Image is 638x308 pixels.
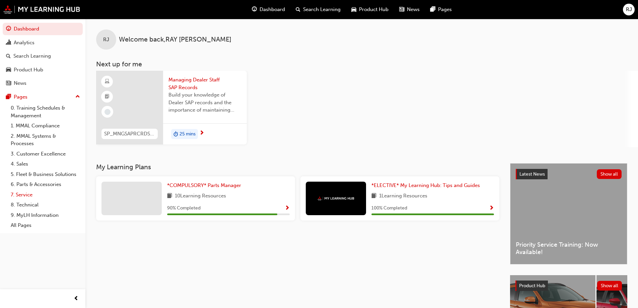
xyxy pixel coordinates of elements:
span: search-icon [6,53,11,59]
a: SP_MNGSAPRCRDS_M1Managing Dealer Staff SAP RecordsBuild your knowledge of Dealer SAP records and ... [96,71,247,144]
span: Product Hub [359,6,388,13]
a: 3. Customer Excellence [8,149,83,159]
span: news-icon [399,5,404,14]
span: car-icon [6,67,11,73]
a: *ELECTIVE* My Learning Hub: Tips and Guides [371,182,483,189]
a: pages-iconPages [425,3,457,16]
a: All Pages [8,220,83,231]
button: DashboardAnalyticsSearch LearningProduct HubNews [3,21,83,91]
span: Product Hub [519,283,545,289]
span: Pages [438,6,452,13]
span: *ELECTIVE* My Learning Hub: Tips and Guides [371,182,480,188]
h3: My Learning Plans [96,163,499,171]
a: 2. MMAL Systems & Processes [8,131,83,149]
span: Priority Service Training: Now Available! [516,241,622,256]
span: RJ [626,6,632,13]
button: Show all [597,169,622,179]
a: 4. Sales [8,159,83,169]
span: Show Progress [285,205,290,211]
span: guage-icon [252,5,257,14]
a: 0. Training Schedules & Management [8,103,83,121]
span: 90 % Completed [167,204,201,212]
span: chart-icon [6,40,11,46]
div: Analytics [14,39,34,47]
a: search-iconSearch Learning [290,3,346,16]
span: search-icon [296,5,300,14]
span: news-icon [6,80,11,86]
a: Latest NewsShow allPriority Service Training: Now Available! [510,163,627,264]
span: Welcome back , RAY [PERSON_NAME] [119,36,231,44]
a: Latest NewsShow all [516,169,622,180]
img: mmal [317,196,354,201]
span: 1 Learning Resources [379,192,427,200]
span: prev-icon [74,295,79,303]
span: duration-icon [173,130,178,138]
a: 7. Service [8,190,83,200]
a: Search Learning [3,50,83,62]
span: book-icon [167,192,172,200]
span: Latest News [519,171,545,177]
span: SP_MNGSAPRCRDS_M1 [104,130,155,138]
span: booktick-icon [105,93,110,101]
button: Show Progress [489,204,494,212]
span: pages-icon [430,5,435,14]
div: Pages [14,93,27,101]
span: RJ [103,36,109,44]
span: Managing Dealer Staff SAP Records [168,76,241,91]
span: Show Progress [489,205,494,211]
a: 1. MMAL Compliance [8,121,83,131]
span: learningRecordVerb_NONE-icon [104,109,111,115]
a: Product HubShow all [515,281,622,291]
span: 10 Learning Resources [175,192,226,200]
span: guage-icon [6,26,11,32]
span: pages-icon [6,94,11,100]
span: Search Learning [303,6,341,13]
a: news-iconNews [394,3,425,16]
img: mmal [3,5,80,14]
button: RJ [623,4,635,15]
h3: Next up for me [85,60,638,68]
div: News [14,79,26,87]
div: Search Learning [13,52,51,60]
span: 100 % Completed [371,204,407,212]
span: News [407,6,420,13]
span: 25 mins [180,130,196,138]
span: car-icon [351,5,356,14]
span: *COMPULSORY* Parts Manager [167,182,241,188]
a: Product Hub [3,64,83,76]
button: Pages [3,91,83,103]
span: up-icon [75,93,80,101]
span: Build your knowledge of Dealer SAP records and the importance of maintaining your staff records i... [168,91,241,114]
div: Product Hub [14,66,43,74]
a: guage-iconDashboard [246,3,290,16]
span: Dashboard [260,6,285,13]
a: Dashboard [3,23,83,35]
span: book-icon [371,192,376,200]
a: Analytics [3,37,83,49]
span: next-icon [199,130,204,136]
a: 8. Technical [8,200,83,210]
button: Show Progress [285,204,290,212]
button: Show all [597,281,622,291]
a: *COMPULSORY* Parts Manager [167,182,244,189]
a: 9. MyLH Information [8,210,83,221]
span: learningResourceType_ELEARNING-icon [105,77,110,86]
a: car-iconProduct Hub [346,3,394,16]
a: News [3,77,83,89]
a: 5. Fleet & Business Solutions [8,169,83,180]
a: 6. Parts & Accessories [8,179,83,190]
